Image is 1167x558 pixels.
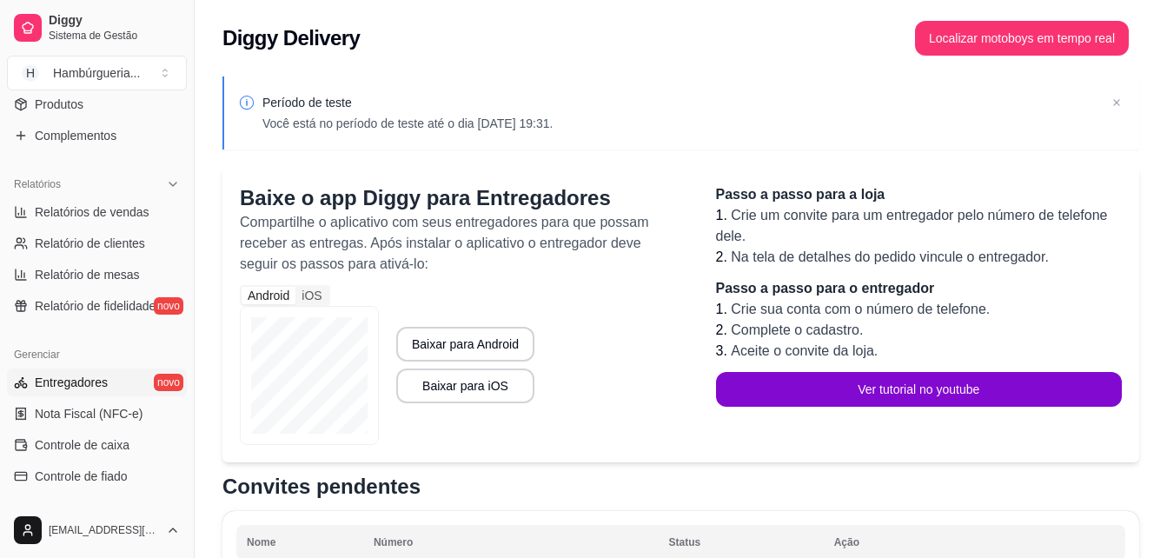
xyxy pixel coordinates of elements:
li: 1. [716,299,1123,320]
span: Relatório de mesas [35,266,140,283]
span: Diggy [49,13,180,29]
p: Passo a passo para a loja [716,184,1123,205]
a: Relatório de mesas [7,261,187,289]
span: Complete o cadastro. [731,322,863,337]
span: Aceite o convite da loja. [731,343,878,358]
button: Ver tutorial no youtube [716,372,1123,407]
span: Na tela de detalhes do pedido vincule o entregador. [731,249,1049,264]
span: Cupons [35,499,76,516]
p: Passo a passo para o entregador [716,278,1123,299]
li: 2. [716,247,1123,268]
p: Você está no período de teste até o dia [DATE] 19:31. [262,115,553,132]
p: Período de teste [262,94,553,111]
button: [EMAIL_ADDRESS][DOMAIN_NAME] [7,509,187,551]
button: Localizar motoboys em tempo real [915,21,1129,56]
a: Controle de caixa [7,431,187,459]
a: Produtos [7,90,187,118]
a: Relatório de fidelidadenovo [7,292,187,320]
h2: Diggy Delivery [222,24,360,52]
span: Produtos [35,96,83,113]
span: Relatórios de vendas [35,203,149,221]
a: Entregadoresnovo [7,369,187,396]
li: 3. [716,341,1123,362]
a: Relatórios de vendas [7,198,187,226]
li: 1. [716,205,1123,247]
p: Convites pendentes [222,473,1139,501]
div: Hambúrgueria ... [53,64,140,82]
span: Nota Fiscal (NFC-e) [35,405,143,422]
p: Compartilhe o aplicativo com seus entregadores para que possam receber as entregas. Após instalar... [240,212,681,275]
span: Relatórios [14,177,61,191]
a: Controle de fiado [7,462,187,490]
button: Baixar para iOS [396,369,534,403]
span: [EMAIL_ADDRESS][DOMAIN_NAME] [49,523,159,537]
p: Baixe o app Diggy para Entregadores [240,184,681,212]
span: Crie sua conta com o número de telefone. [731,302,990,316]
a: DiggySistema de Gestão [7,7,187,49]
span: Relatório de fidelidade [35,297,156,315]
div: iOS [295,287,328,304]
span: Controle de caixa [35,436,129,454]
span: Relatório de clientes [35,235,145,252]
div: Android [242,287,295,304]
span: Complementos [35,127,116,144]
a: Cupons [7,494,187,521]
span: Entregadores [35,374,108,391]
a: Nota Fiscal (NFC-e) [7,400,187,428]
button: Select a team [7,56,187,90]
div: Gerenciar [7,341,187,369]
span: Controle de fiado [35,468,128,485]
span: H [22,64,39,82]
a: Complementos [7,122,187,149]
li: 2. [716,320,1123,341]
a: Relatório de clientes [7,229,187,257]
button: Baixar para Android [396,327,534,362]
span: Sistema de Gestão [49,29,180,43]
span: Crie um convite para um entregador pelo número de telefone dele. [716,208,1108,243]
